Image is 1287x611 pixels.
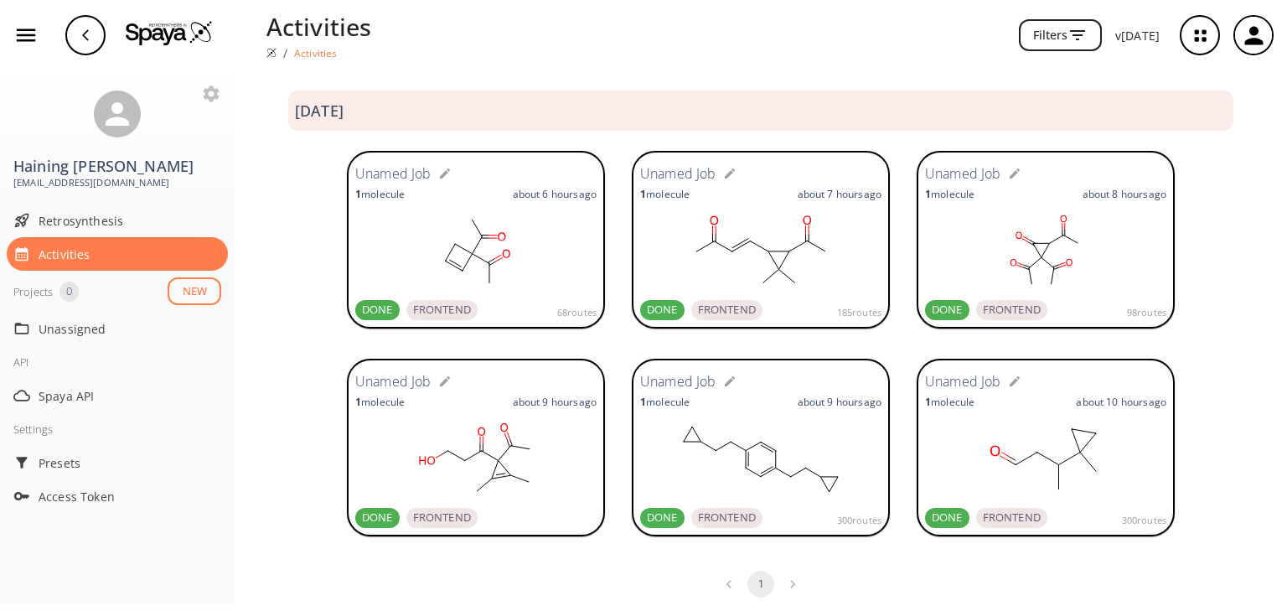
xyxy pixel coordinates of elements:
[355,187,361,201] strong: 1
[640,395,646,409] strong: 1
[691,510,762,526] span: FRONTEND
[925,371,1001,393] h6: Unamed Job
[1083,187,1166,201] p: about 8 hours ago
[7,379,228,412] div: Spaya API
[976,302,1047,318] span: FRONTEND
[406,302,478,318] span: FRONTEND
[355,187,405,201] p: molecule
[798,395,881,409] p: about 9 hours ago
[925,395,931,409] strong: 1
[976,510,1047,526] span: FRONTEND
[837,305,881,320] span: 185 routes
[747,571,774,598] button: page 1
[126,20,213,45] img: Logo Spaya
[13,158,221,175] h3: Haining [PERSON_NAME]
[632,359,890,540] a: Unamed Job1moleculeabout 9 hoursagoDONEFRONTEND300routes
[7,237,228,271] div: Activities
[917,151,1175,332] a: Unamed Job1moleculeabout 8 hoursagoDONEFRONTEND98routes
[355,371,432,393] h6: Unamed Job
[406,510,478,526] span: FRONTEND
[640,210,881,293] svg: CC(=O)/C=C/C1C(C(C)=O)C1(C)C
[925,163,1001,185] h6: Unamed Job
[13,282,53,302] div: Projects
[7,204,228,237] div: Retrosynthesis
[7,312,228,345] div: Unassigned
[640,187,646,201] strong: 1
[513,187,597,201] p: about 6 hours ago
[355,395,361,409] strong: 1
[640,371,716,393] h6: Unamed Job
[7,479,228,513] div: Access Token
[632,151,890,332] a: Unamed Job1moleculeabout 7 hoursagoDONEFRONTEND185routes
[13,175,221,190] span: [EMAIL_ADDRESS][DOMAIN_NAME]
[39,320,221,338] span: Unassigned
[1115,27,1160,44] p: v [DATE]
[917,359,1175,540] a: Unamed Job1moleculeabout 10 hoursagoDONEFRONTEND300routes
[713,571,809,598] nav: pagination navigation
[691,302,762,318] span: FRONTEND
[925,187,931,201] strong: 1
[640,302,685,318] span: DONE
[837,513,881,528] span: 300 routes
[355,210,597,293] svg: CC(=O)C1(C(C)=O)C=CC1
[1122,513,1166,528] span: 300 routes
[1127,305,1166,320] span: 98 routes
[557,305,597,320] span: 68 routes
[355,417,597,501] svg: CC(=O)C1(C(=O)CCO)C(C)=C1C
[266,48,277,58] img: Spaya logo
[39,454,221,472] span: Presets
[640,510,685,526] span: DONE
[283,44,287,62] li: /
[640,395,690,409] p: molecule
[1076,395,1166,409] p: about 10 hours ago
[59,283,79,300] span: 0
[925,210,1166,293] svg: CC(=O)C1C(=O)C1(C(C)=O)C(C)=O
[266,8,372,44] p: Activities
[294,46,338,60] p: Activities
[355,163,432,185] h6: Unamed Job
[513,395,597,409] p: about 9 hours ago
[925,395,974,409] p: molecule
[347,359,605,540] a: Unamed Job1moleculeabout 9 hoursagoDONEFRONTEND
[355,302,400,318] span: DONE
[640,187,690,201] p: molecule
[347,151,605,332] a: Unamed Job1moleculeabout 6 hoursagoDONEFRONTEND68routes
[39,246,221,263] span: Activities
[1019,19,1102,52] button: Filters
[640,417,881,501] svg: c1cc(CCC2CC2)ccc1CCC1CC1
[355,395,405,409] p: molecule
[295,102,344,120] h3: [DATE]
[355,510,400,526] span: DONE
[925,510,969,526] span: DONE
[168,277,221,305] button: NEW
[39,488,221,505] span: Access Token
[7,446,228,479] div: Presets
[925,302,969,318] span: DONE
[640,163,716,185] h6: Unamed Job
[39,212,221,230] span: Retrosynthesis
[798,187,881,201] p: about 7 hours ago
[925,417,1166,501] svg: CC(CC=O)C1(C)CC1
[39,387,221,405] span: Spaya API
[925,187,974,201] p: molecule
